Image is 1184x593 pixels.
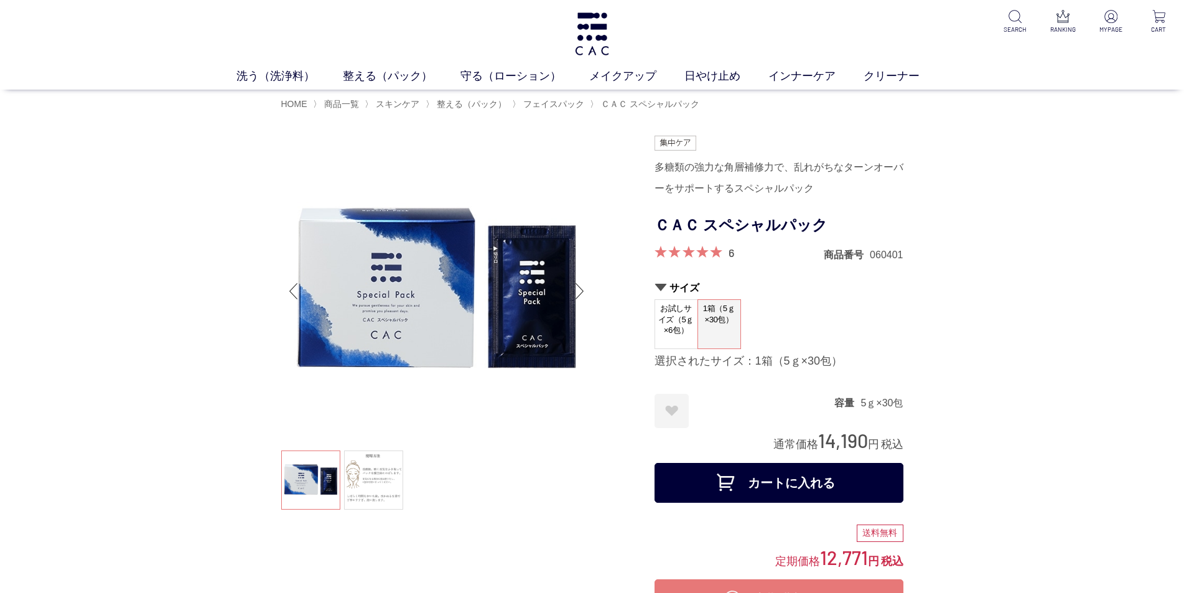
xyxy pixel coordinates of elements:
span: スキンケア [376,99,419,109]
span: 整える（パック） [437,99,506,109]
div: 送料無料 [857,525,903,542]
img: 集中ケア [655,136,697,151]
span: 商品一覧 [324,99,359,109]
span: 通常価格 [773,438,818,451]
a: インナーケア [768,68,864,85]
a: フェイスパック [521,99,584,109]
span: 1箱（5ｇ×30包） [698,300,740,335]
li: 〉 [426,98,510,110]
a: 洗う（洗浄料） [236,68,343,85]
a: ＣＡＣ スペシャルパック [599,99,699,109]
span: 円 [868,555,879,567]
a: CART [1144,10,1174,34]
span: 定期価格 [775,554,820,567]
h2: サイズ [655,281,903,294]
div: Previous slide [281,266,306,316]
span: ＣＡＣ スペシャルパック [601,99,699,109]
dt: 容量 [834,396,860,409]
dt: 商品番号 [824,248,870,261]
p: CART [1144,25,1174,34]
li: 〉 [512,98,587,110]
p: SEARCH [1000,25,1030,34]
a: SEARCH [1000,10,1030,34]
p: RANKING [1048,25,1078,34]
li: 〉 [313,98,362,110]
span: フェイスパック [523,99,584,109]
span: 税込 [881,555,903,567]
span: 14,190 [818,429,868,452]
a: 日やけ止め [684,68,768,85]
p: MYPAGE [1096,25,1126,34]
li: 〉 [365,98,422,110]
a: 整える（パック） [434,99,506,109]
div: Next slide [567,266,592,316]
dd: 5ｇ×30包 [860,396,903,409]
img: ＣＡＣ スペシャルパック 1箱（5ｇ×30包） [281,136,592,447]
div: 選択されたサイズ：1箱（5ｇ×30包） [655,354,903,369]
span: 円 [868,438,879,451]
div: 多糖類の強力な角層補修力で、乱れがちなターンオーバーをサポートするスペシャルパック [655,157,903,199]
button: カートに入れる [655,463,903,503]
span: お試しサイズ（5ｇ×6包） [655,300,697,339]
img: logo [573,12,611,55]
a: 商品一覧 [322,99,359,109]
a: MYPAGE [1096,10,1126,34]
span: 税込 [881,438,903,451]
a: クリーナー [864,68,948,85]
a: 守る（ローション） [460,68,589,85]
span: 12,771 [820,546,868,569]
a: スキンケア [373,99,419,109]
li: 〉 [590,98,702,110]
dd: 060401 [870,248,903,261]
a: RANKING [1048,10,1078,34]
a: HOME [281,99,307,109]
h1: ＣＡＣ スペシャルパック [655,212,903,240]
a: お気に入りに登録する [655,394,689,428]
a: 整える（パック） [343,68,460,85]
a: 6 [729,246,734,259]
a: メイクアップ [589,68,684,85]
